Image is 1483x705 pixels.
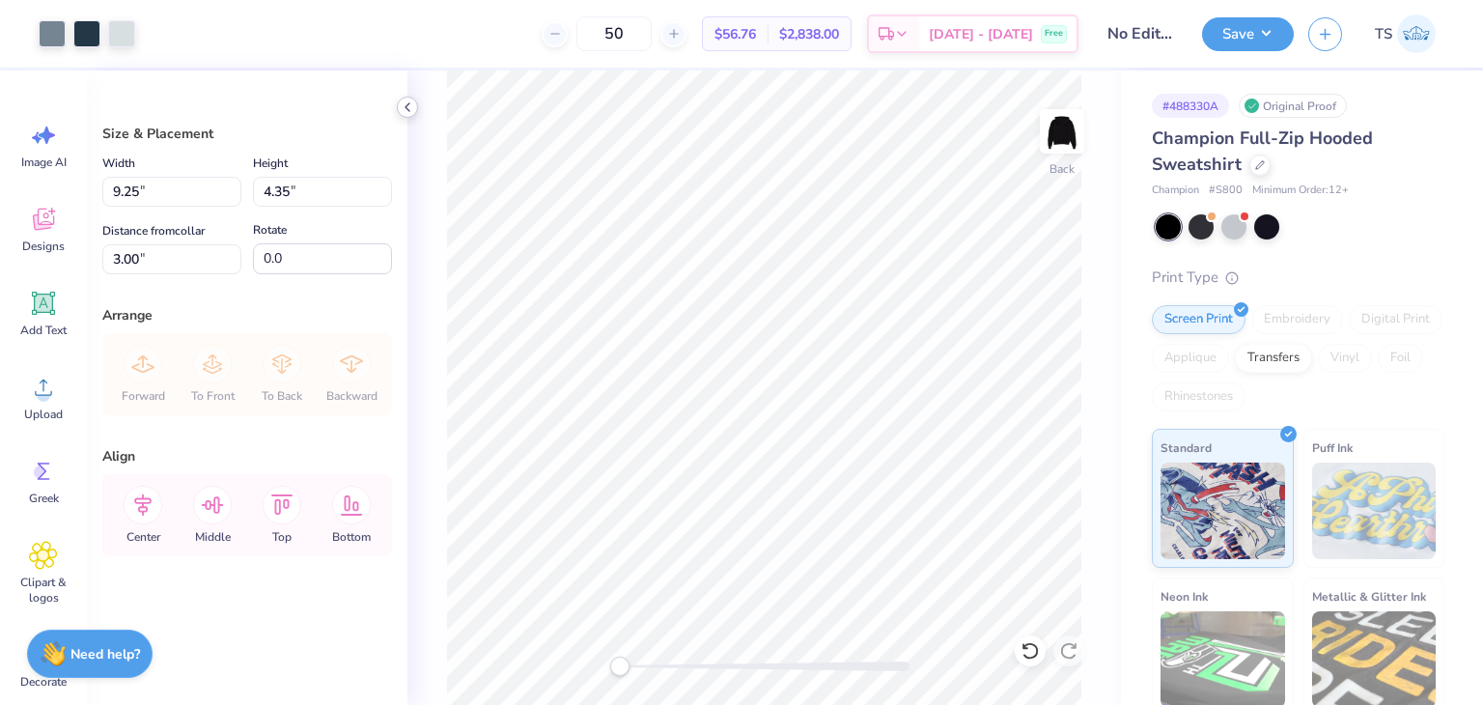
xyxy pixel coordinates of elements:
div: Accessibility label [610,657,630,676]
span: Designs [22,239,65,254]
div: Back [1049,160,1075,178]
label: Distance from collar [102,219,205,242]
div: Digital Print [1349,305,1442,334]
span: Free [1045,27,1063,41]
span: Greek [29,491,59,506]
span: Metallic & Glitter Ink [1312,586,1426,606]
div: Vinyl [1318,344,1372,373]
label: Width [102,152,135,175]
input: Untitled Design [1093,14,1188,53]
span: Center [126,529,160,545]
span: Add Text [20,323,67,338]
input: – – [576,16,652,51]
div: # 488330A [1152,94,1229,118]
span: Clipart & logos [12,575,75,606]
span: Neon Ink [1161,586,1208,606]
span: Upload [24,407,63,422]
img: Test Stage Admin Two [1397,14,1436,53]
strong: Need help? [70,645,140,663]
label: Height [253,152,288,175]
div: Foil [1378,344,1423,373]
div: Transfers [1235,344,1312,373]
span: Top [272,529,292,545]
span: # S800 [1209,183,1243,199]
div: Screen Print [1152,305,1245,334]
div: Original Proof [1239,94,1347,118]
a: TS [1366,14,1444,53]
img: Standard [1161,463,1285,559]
span: Standard [1161,437,1212,458]
span: Decorate [20,674,67,690]
div: Align [102,446,392,466]
span: TS [1375,23,1392,45]
span: Middle [195,529,231,545]
span: Puff Ink [1312,437,1353,458]
span: Minimum Order: 12 + [1252,183,1349,199]
span: Champion [1152,183,1199,199]
span: Champion Full-Zip Hooded Sweatshirt [1152,127,1373,176]
button: Save [1202,17,1294,51]
div: Arrange [102,305,392,325]
span: $2,838.00 [779,24,839,44]
span: Image AI [21,155,67,170]
div: Size & Placement [102,124,392,144]
div: Print Type [1152,267,1444,289]
span: [DATE] - [DATE] [929,24,1033,44]
div: Embroidery [1251,305,1343,334]
div: Applique [1152,344,1229,373]
label: Rotate [253,218,287,241]
span: Bottom [332,529,371,545]
div: Rhinestones [1152,382,1245,411]
span: $56.76 [714,24,756,44]
img: Back [1043,112,1081,151]
img: Puff Ink [1312,463,1437,559]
